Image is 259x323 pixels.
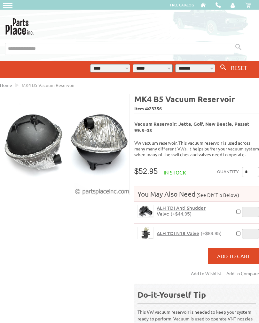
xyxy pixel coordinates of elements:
[164,169,186,175] span: In stock
[171,211,192,217] span: (+$44.95)
[157,205,232,217] a: ALH TDI Anti Shudder Valve(+$44.95)
[226,269,259,277] a: Add to Compare
[134,190,259,198] h4: You May Also Need
[134,140,259,157] p: VW vacuum reservoir. This vacuum reservoir is used across many many different VWs. It helps buffe...
[218,63,229,72] button: Search By VW...
[217,253,250,259] span: Add to Cart
[134,167,158,175] span: $52.95
[22,82,75,88] span: MK4 B5 Vacuum Reservoir
[157,230,222,236] a: ALH TDI N18 Valve(+$89.95)
[138,205,153,217] img: ALH TDI Anti Shudder Valve
[134,94,235,104] b: MK4 B5 Vacuum Reservoir
[157,230,199,236] span: ALH TDI N18 Valve
[137,289,206,300] b: Do-it-Yourself Tip
[201,231,222,236] span: (+$89.95)
[149,106,162,111] span: 23356
[228,63,250,72] button: RESET
[231,64,247,71] span: RESET
[134,121,249,133] b: Vacuum Reservoir: Jetta, Golf, New Beetle, Passat 99.5-05
[195,192,239,198] span: (See DIY Tip Below)
[191,269,224,277] a: Add to Wishlist
[0,94,129,195] img: MK4 B5 Vacuum Reservoir
[5,16,34,35] img: Parts Place Inc!
[137,205,153,217] a: ALH TDI Anti Shudder Valve
[208,248,259,264] button: Add to Cart
[138,227,153,239] img: ALH TDI N18 Valve
[137,227,153,239] a: ALH TDI N18 Valve
[134,104,259,114] span: Item #:
[217,167,239,177] label: Quantity
[157,205,206,217] span: ALH TDI Anti Shudder Valve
